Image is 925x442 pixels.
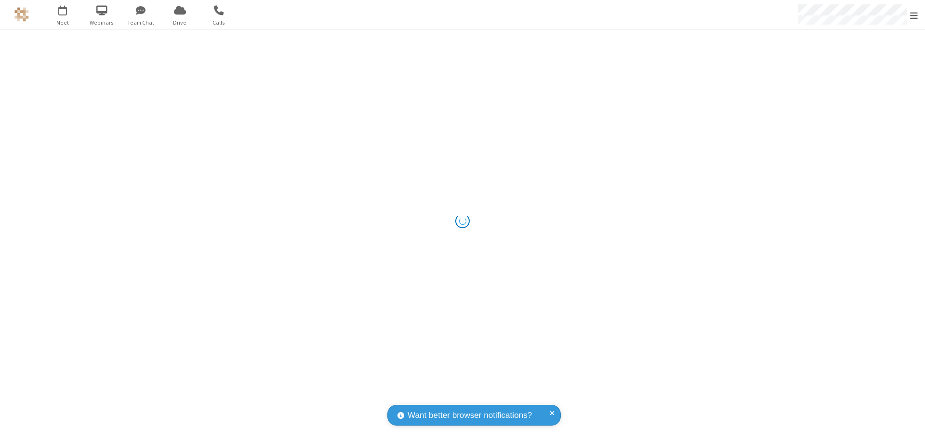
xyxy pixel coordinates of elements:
[14,7,29,22] img: QA Selenium DO NOT DELETE OR CHANGE
[123,18,159,27] span: Team Chat
[201,18,237,27] span: Calls
[408,409,532,422] span: Want better browser notifications?
[45,18,81,27] span: Meet
[162,18,198,27] span: Drive
[84,18,120,27] span: Webinars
